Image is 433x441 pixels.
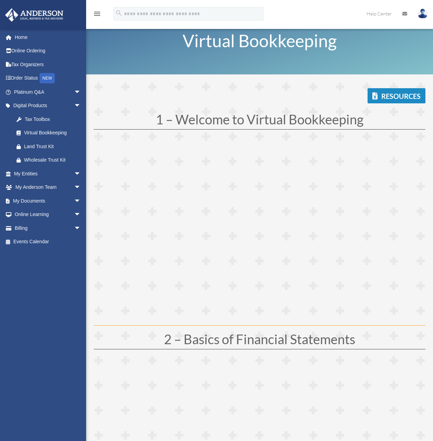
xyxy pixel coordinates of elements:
[5,85,91,99] a: Platinum Q&Aarrow_drop_down
[5,235,91,249] a: Events Calendar
[74,221,88,235] span: arrow_drop_down
[74,194,88,208] span: arrow_drop_down
[368,88,425,103] a: Resources
[5,99,91,113] a: Digital Productsarrow_drop_down
[74,85,88,99] span: arrow_drop_down
[93,12,101,18] a: menu
[5,44,91,58] a: Online Ordering
[74,208,88,222] span: arrow_drop_down
[115,9,123,17] i: search
[10,140,91,153] a: Land Trust Kit
[24,156,83,164] div: Wholesale Trust Kit
[94,113,425,129] h1: 1 – Welcome to Virtual Bookkeeping
[5,194,91,208] a: My Documentsarrow_drop_down
[5,30,91,44] a: Home
[94,139,425,325] iframe: Video 1 - Welcome to Virtual Bookkeeping
[10,153,91,167] a: Wholesale Trust Kit
[24,129,79,137] div: Virtual Bookkeeping
[5,58,91,71] a: Tax Organizers
[24,142,83,151] div: Land Trust Kit
[93,10,101,18] i: menu
[5,167,91,181] a: My Entitiesarrow_drop_down
[5,71,91,85] a: Order StatusNEW
[417,9,428,19] img: User Pic
[94,332,425,349] h1: 2 – Basics of Financial Statements
[5,208,91,222] a: Online Learningarrow_drop_down
[183,30,337,51] span: Virtual Bookkeeping
[24,115,83,124] div: Tax Toolbox
[10,126,88,140] a: Virtual Bookkeeping
[10,112,91,126] a: Tax Toolbox
[74,181,88,195] span: arrow_drop_down
[74,99,88,113] span: arrow_drop_down
[3,8,65,22] img: Anderson Advisors Platinum Portal
[5,221,91,235] a: Billingarrow_drop_down
[74,167,88,181] span: arrow_drop_down
[40,73,55,83] div: NEW
[5,181,91,194] a: My Anderson Teamarrow_drop_down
